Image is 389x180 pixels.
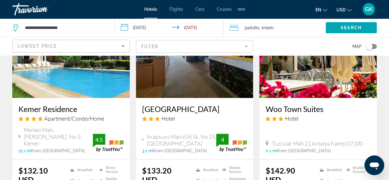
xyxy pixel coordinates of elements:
[277,148,331,153] span: from [GEOGRAPHIC_DATA]
[144,7,157,12] a: Hotels
[316,166,343,174] li: Breakfast
[220,166,247,174] li: Shuttle Service
[223,18,326,37] button: Travelers: 3 adults, 0 children
[153,148,207,153] span: from [GEOGRAPHIC_DATA]
[169,7,183,12] a: Flights
[18,42,125,50] mat-select: Sort by
[259,23,274,32] span: , 1
[195,7,204,12] a: Cars
[161,115,175,122] span: Hotel
[18,44,57,49] span: Lowest Price
[193,166,220,174] li: Breakfast
[142,115,247,122] div: 3 star Hotel
[316,5,327,14] button: Change language
[216,136,228,143] div: 4
[217,7,232,12] a: Cruises
[316,7,321,12] span: en
[24,126,93,146] span: Merkez Mah. [PERSON_NAME]. No 3, Kemer
[265,115,371,122] div: 3 star Hotel
[96,166,124,174] li: Room Service
[244,23,259,32] span: 3
[362,44,377,49] button: Toggle map
[12,1,74,17] a: Travorium
[352,42,362,51] span: Map
[18,115,124,122] div: 4 star Apartment
[67,166,96,174] li: Breakfast
[93,134,124,152] img: trustyou-badge.svg
[365,6,373,12] span: GK
[216,134,247,152] img: trustyou-badge.svg
[272,140,362,146] span: Tuzcular Mah 21 Antalya Kaleiçi 07100
[336,7,346,12] span: USD
[115,18,223,37] button: Check-in date: Sep 20, 2025 Check-out date: Sep 22, 2025
[336,5,351,14] button: Change currency
[142,148,153,153] span: 3.1 mi
[285,115,298,122] span: Hotel
[263,25,274,30] span: Room
[265,148,277,153] span: 0.1 mi
[247,25,259,30] span: Adults
[147,133,216,146] span: Arapsuyu Mah.635 Sk. No 15, [GEOGRAPHIC_DATA]
[136,40,253,53] button: Filter
[361,3,377,16] button: User Menu
[265,104,371,113] a: Woo Town Suites
[18,148,31,153] span: 21.1 mi
[343,166,371,174] li: Shuttle Service
[44,115,104,122] span: Apartment/Condo/Home
[93,136,105,143] div: 4.5
[326,22,377,33] button: Search
[31,148,85,153] span: from [GEOGRAPHIC_DATA]
[341,25,362,30] span: Search
[364,155,384,175] iframe: Кнопка запуска окна обмена сообщениями
[238,4,245,14] button: Extra navigation items
[18,104,124,113] a: Kemer Residence
[142,104,247,113] a: [GEOGRAPHIC_DATA]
